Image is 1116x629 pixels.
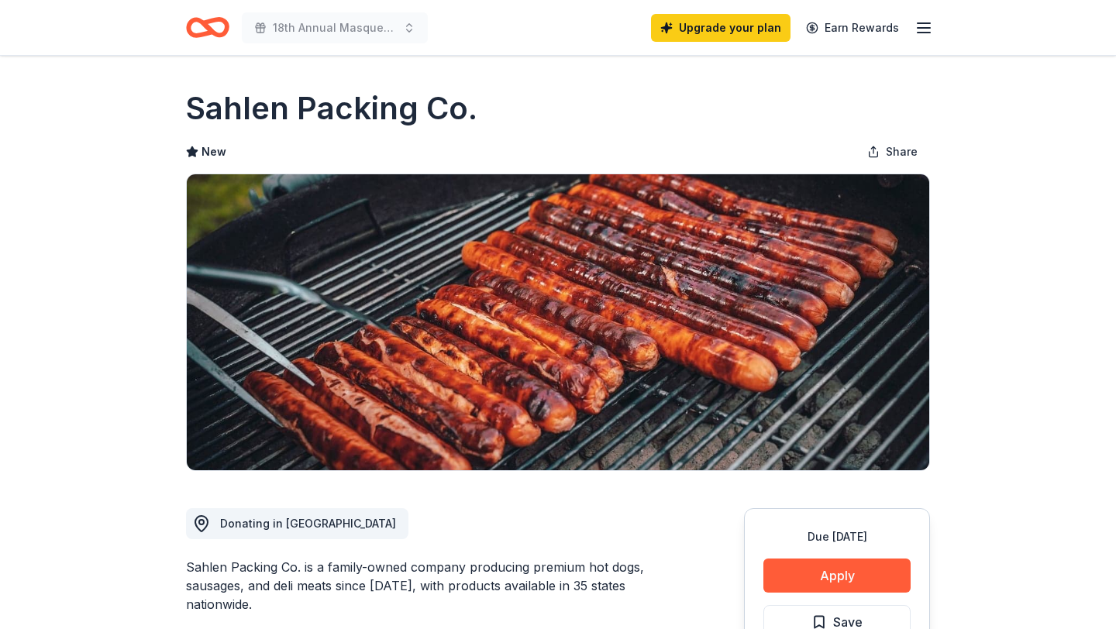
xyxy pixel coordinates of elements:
[651,14,790,42] a: Upgrade your plan
[186,9,229,46] a: Home
[186,558,670,614] div: Sahlen Packing Co. is a family-owned company producing premium hot dogs, sausages, and deli meats...
[273,19,397,37] span: 18th Annual Masquerade Ball
[763,559,911,593] button: Apply
[797,14,908,42] a: Earn Rewards
[242,12,428,43] button: 18th Annual Masquerade Ball
[886,143,918,161] span: Share
[220,517,396,530] span: Donating in [GEOGRAPHIC_DATA]
[186,87,477,130] h1: Sahlen Packing Co.
[187,174,929,470] img: Image for Sahlen Packing Co.
[201,143,226,161] span: New
[763,528,911,546] div: Due [DATE]
[855,136,930,167] button: Share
